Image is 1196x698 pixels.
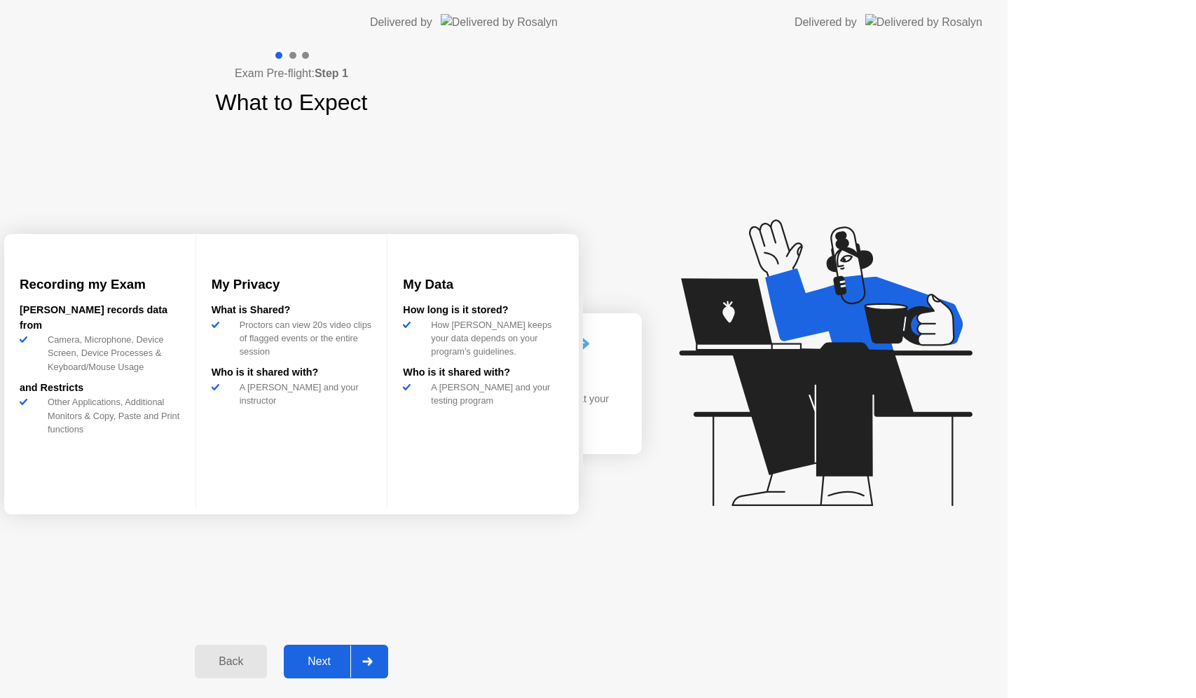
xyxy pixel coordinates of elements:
div: A [PERSON_NAME] and your instructor [234,381,372,407]
b: Step 1 [315,67,348,79]
h3: My Privacy [212,275,372,294]
div: [PERSON_NAME] records data from [20,303,180,333]
h3: Recording my Exam [20,275,180,294]
div: Delivered by [795,14,857,31]
div: Next [288,655,350,668]
button: Next [284,645,388,678]
div: How long is it stored? [403,303,563,318]
h3: My Data [403,275,563,294]
div: and Restricts [20,381,180,396]
div: Who is it shared with? [403,365,563,381]
div: Other Applications, Additional Monitors & Copy, Paste and Print functions [42,395,180,436]
div: Delivered by [370,14,432,31]
h1: What to Expect [216,85,368,119]
div: Back [199,655,263,668]
div: A [PERSON_NAME] and your testing program [425,381,563,407]
div: Proctors can view 20s video clips of flagged events or the entire session [234,318,372,359]
div: Camera, Microphone, Device Screen, Device Processes & Keyboard/Mouse Usage [42,333,180,374]
img: Delivered by Rosalyn [865,14,982,30]
div: Who is it shared with? [212,365,372,381]
img: Delivered by Rosalyn [441,14,558,30]
button: Back [195,645,267,678]
div: What is Shared? [212,303,372,318]
div: How [PERSON_NAME] keeps your data depends on your program’s guidelines. [425,318,563,359]
h4: Exam Pre-flight: [235,65,348,82]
